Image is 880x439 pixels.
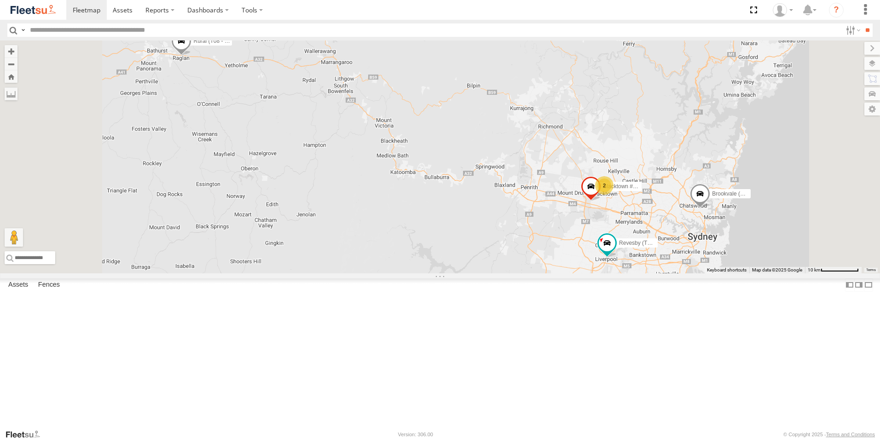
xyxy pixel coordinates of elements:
[829,3,844,17] i: ?
[619,240,706,246] span: Revesby (T07 - [PERSON_NAME])
[5,228,23,247] button: Drag Pegman onto the map to open Street View
[9,4,57,16] img: fleetsu-logo-horizontal.svg
[5,58,17,70] button: Zoom out
[845,278,854,292] label: Dock Summary Table to the Left
[398,432,433,437] div: Version: 306.00
[842,23,862,37] label: Search Filter Options
[4,278,33,291] label: Assets
[5,45,17,58] button: Zoom in
[770,3,796,17] div: Hugh Edmunds
[783,432,875,437] div: © Copyright 2025 -
[805,267,862,273] button: Map Scale: 10 km per 79 pixels
[866,268,876,272] a: Terms (opens in new tab)
[707,267,747,273] button: Keyboard shortcuts
[826,432,875,437] a: Terms and Conditions
[752,267,802,272] span: Map data ©2025 Google
[193,38,272,44] span: Rural (T08 - [PERSON_NAME])
[5,430,47,439] a: Visit our Website
[854,278,863,292] label: Dock Summary Table to the Right
[5,87,17,100] label: Measure
[808,267,821,272] span: 10 km
[595,176,614,195] div: 2
[19,23,27,37] label: Search Query
[864,278,873,292] label: Hide Summary Table
[5,70,17,83] button: Zoom Home
[34,278,64,291] label: Fences
[864,103,880,116] label: Map Settings
[712,191,802,197] span: Brookvale (T10 - [PERSON_NAME])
